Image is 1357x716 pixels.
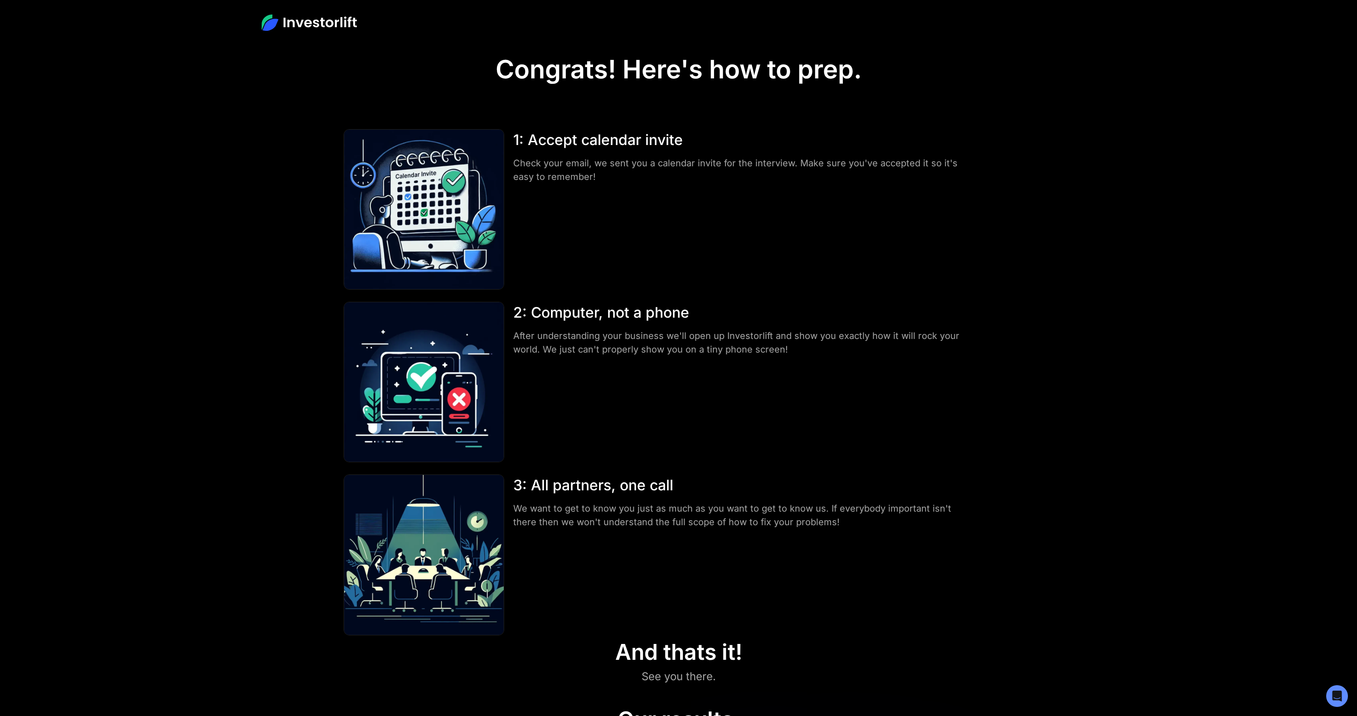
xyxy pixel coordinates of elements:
[496,54,862,85] h1: Congrats! Here's how to prep.
[615,639,742,665] div: And thats it!
[513,329,963,356] div: After understanding your business we'll open up Investorlift and show you exactly how it will roc...
[642,668,716,685] div: See you there.
[513,502,963,529] div: We want to get to know you just as much as you want to get to know us. If everybody important isn...
[513,156,963,184] div: Check your email, we sent you a calendar invite for the interview. Make sure you've accepted it s...
[513,129,963,151] div: 1: Accept calendar invite
[1326,685,1348,707] div: Open Intercom Messenger
[513,474,963,496] div: 3: All partners, one call
[513,302,963,324] div: 2: Computer, not a phone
